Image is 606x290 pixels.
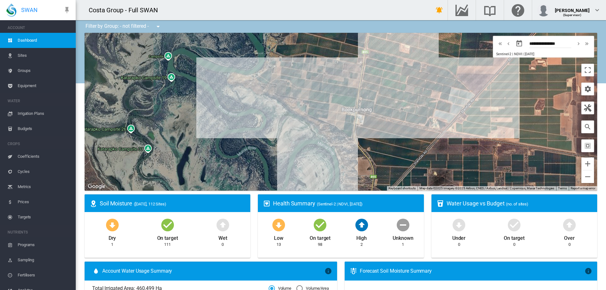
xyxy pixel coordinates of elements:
md-icon: icon-pin [63,6,71,14]
div: 0 [458,242,460,247]
button: icon-cog [581,83,594,95]
md-icon: icon-chevron-double-right [583,40,590,47]
button: Zoom in [581,157,594,170]
div: Dry [109,232,116,242]
span: NUTRIENTS [8,227,71,237]
div: 2 [360,242,363,247]
div: On target [504,232,525,242]
span: Groups [18,63,71,78]
div: High [356,232,367,242]
button: Keyboard shortcuts [389,186,416,191]
md-icon: icon-arrow-down-bold-circle [451,217,466,232]
button: icon-bell-ring [433,4,446,16]
md-icon: icon-arrow-up-bold-circle [354,217,369,232]
span: Sentinel-2 | NDVI [496,52,522,56]
md-icon: icon-chevron-left [505,40,512,47]
md-icon: icon-water [92,267,100,275]
md-icon: icon-arrow-up-bold-circle [215,217,230,232]
div: Low [274,232,283,242]
span: Fertilisers [18,268,71,283]
md-icon: icon-arrow-down-bold-circle [271,217,286,232]
div: Soil Moisture [100,199,245,207]
md-icon: icon-select-all [584,142,591,150]
span: Irrigation Plans [18,106,71,121]
div: Filter by Group: - not filtered - [81,20,166,33]
span: Budgets [18,121,71,136]
div: [PERSON_NAME] [555,5,590,11]
span: Prices [18,194,71,210]
md-icon: icon-thermometer-lines [350,267,357,275]
div: 0 [513,242,515,247]
button: icon-chevron-double-left [496,40,504,47]
span: Coefficients [18,149,71,164]
span: (no. of sites) [506,202,528,206]
span: ([DATE], 112 Sites) [134,202,166,206]
button: icon-chevron-right [574,40,583,47]
span: Sites [18,48,71,63]
a: Terms [558,186,567,190]
span: Map data ©2025 Imagery ©2025 Airbus, CNES / Airbus, Landsat / Copernicus, Maxar Technologies [419,186,554,190]
button: icon-chevron-left [504,40,513,47]
span: Equipment [18,78,71,93]
button: icon-chevron-double-right [583,40,591,47]
md-icon: Go to the Data Hub [454,6,469,14]
span: Account Water Usage Summary [102,268,324,275]
div: Forecast Soil Moisture Summary [360,268,585,275]
div: 13 [276,242,281,247]
button: icon-magnify [581,121,594,133]
span: CROPS [8,139,71,149]
div: Water Usage vs Budget [447,199,592,207]
div: 0 [568,242,571,247]
md-icon: icon-chevron-double-left [497,40,504,47]
span: Metrics [18,179,71,194]
img: profile.jpg [537,4,550,16]
md-icon: icon-checkbox-marked-circle [507,217,522,232]
md-icon: icon-minus-circle [395,217,411,232]
a: Open this area in Google Maps (opens a new window) [86,182,107,191]
div: 111 [164,242,171,247]
button: icon-select-all [581,139,594,152]
button: Zoom out [581,170,594,183]
div: On target [157,232,178,242]
md-icon: icon-information [324,267,332,275]
span: WATER [8,96,71,106]
span: SWAN [21,6,38,14]
img: Google [86,182,107,191]
md-icon: icon-chevron-right [575,40,582,47]
md-icon: icon-checkbox-marked-circle [312,217,328,232]
div: 98 [318,242,322,247]
span: Cycles [18,164,71,179]
span: | [DATE] [523,52,534,56]
md-icon: icon-heart-box-outline [263,200,270,207]
md-icon: icon-arrow-up-bold-circle [562,217,577,232]
div: On target [310,232,330,242]
button: icon-menu-down [152,20,164,33]
md-icon: icon-cog [584,85,591,93]
md-icon: icon-cup-water [437,200,444,207]
div: Unknown [393,232,413,242]
div: Costa Group - Full SWAN [89,6,163,15]
img: SWAN-Landscape-Logo-Colour-drop.png [6,3,16,17]
div: Under [452,232,466,242]
md-icon: icon-magnify [584,123,591,131]
span: (Sentinel-2 | NDVI, [DATE]) [317,202,363,206]
span: Programs [18,237,71,252]
md-icon: icon-bell-ring [436,6,443,14]
div: 1 [111,242,113,247]
md-icon: icon-arrow-down-bold-circle [105,217,120,232]
span: Dashboard [18,33,71,48]
div: Over [564,232,575,242]
div: Health Summary [273,199,419,207]
md-icon: icon-information [585,267,592,275]
span: Sampling [18,252,71,268]
md-icon: icon-chevron-down [593,6,601,14]
span: ACCOUNT [8,23,71,33]
a: Report a map error [571,186,595,190]
md-icon: Search the knowledge base [482,6,497,14]
md-icon: icon-checkbox-marked-circle [160,217,175,232]
button: Toggle fullscreen view [581,64,594,76]
div: Wet [218,232,227,242]
button: md-calendar [513,37,526,50]
md-icon: icon-menu-down [154,23,162,30]
md-icon: icon-map-marker-radius [90,200,97,207]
